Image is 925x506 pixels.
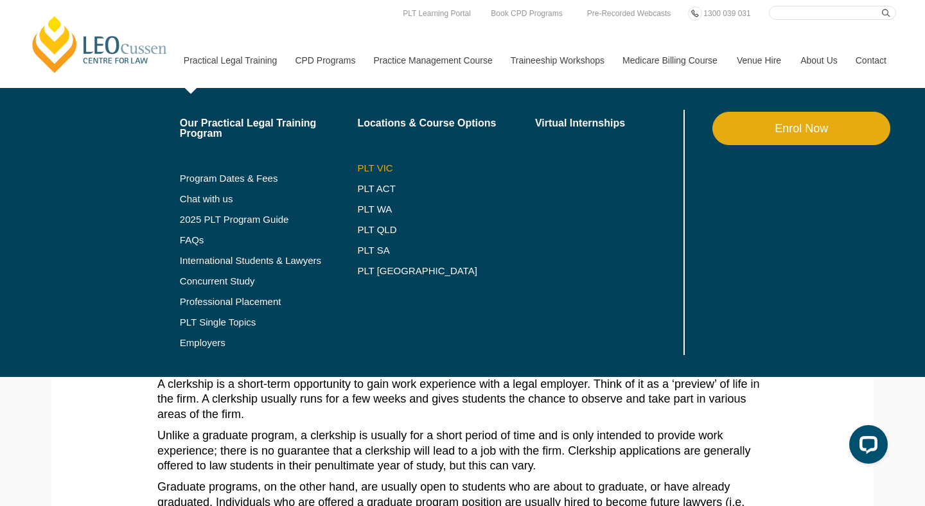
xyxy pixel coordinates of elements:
a: Medicare Billing Course [613,33,727,88]
a: PLT QLD [357,225,535,235]
a: Locations & Course Options [357,118,535,128]
a: PLT ACT [357,184,535,194]
a: FAQs [180,235,358,245]
a: PLT Single Topics [180,317,358,327]
a: Concurrent Study [180,276,358,286]
a: Program Dates & Fees [180,173,358,184]
a: Our Practical Legal Training Program [180,118,358,139]
a: Chat with us [180,194,358,204]
a: 1300 039 031 [700,6,753,21]
a: PLT SA [357,245,535,256]
a: [PERSON_NAME] Centre for Law [29,14,171,74]
a: About Us [791,33,846,88]
a: PLT VIC [357,163,535,173]
span: 1300 039 031 [703,9,750,18]
a: 2025 PLT Program Guide [180,214,326,225]
a: Book CPD Programs [488,6,565,21]
a: Practice Management Course [364,33,501,88]
a: PLT [GEOGRAPHIC_DATA] [357,266,535,276]
a: Traineeship Workshops [501,33,613,88]
a: CPD Programs [285,33,364,88]
a: Employers [180,338,358,348]
a: Pre-Recorded Webcasts [584,6,674,21]
a: Practical Legal Training [174,33,286,88]
a: Enrol Now [712,112,890,145]
a: Virtual Internships [535,118,681,128]
p: Unlike a graduate program, a clerkship is usually for a short period of time and is only intended... [157,428,768,473]
a: PLT Learning Portal [400,6,474,21]
p: A clerkship is a short-term opportunity to gain work experience with a legal employer. Think of i... [157,377,768,422]
a: Venue Hire [727,33,791,88]
a: International Students & Lawyers [180,256,358,266]
iframe: LiveChat chat widget [839,420,893,474]
a: Contact [846,33,896,88]
a: PLT WA [357,204,503,214]
a: Professional Placement [180,297,358,307]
